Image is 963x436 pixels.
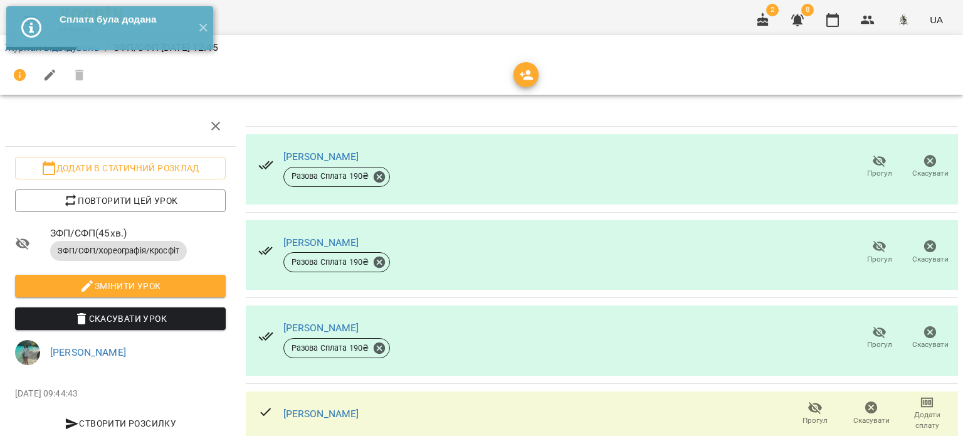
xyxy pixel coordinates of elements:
[50,226,226,241] span: ЗФП/СФП ( 45 хв. )
[843,396,900,432] button: Скасувати
[15,157,226,179] button: Додати в статичний розклад
[905,235,955,270] button: Скасувати
[284,171,377,182] span: Разова Сплата 190 ₴
[15,189,226,212] button: Повторити цей урок
[60,13,188,26] div: Сплата була додана
[867,339,892,350] span: Прогул
[15,340,40,365] img: 829387a183b2768e27a5d642b4f9f013.jpeg
[912,339,949,350] span: Скасувати
[15,307,226,330] button: Скасувати Урок
[854,149,905,184] button: Прогул
[802,415,828,426] span: Прогул
[50,245,187,257] span: ЗФП/CФП/Хореографія/Кросфіт
[853,415,890,426] span: Скасувати
[284,257,377,268] span: Разова Сплата 190 ₴
[867,168,892,179] span: Прогул
[15,275,226,297] button: Змінити урок
[15,412,226,435] button: Створити розсилку
[895,11,912,29] img: 8c829e5ebed639b137191ac75f1a07db.png
[283,338,391,358] div: Разова Сплата 190₴
[284,343,377,354] span: Разова Сплата 190 ₴
[283,167,391,187] div: Разова Сплата 190₴
[854,321,905,356] button: Прогул
[5,40,958,55] nav: breadcrumb
[283,237,359,248] a: [PERSON_NAME]
[15,388,226,400] p: [DATE] 09:44:43
[25,161,216,176] span: Додати в статичний розклад
[899,396,955,432] button: Додати сплату
[50,346,126,358] a: [PERSON_NAME]
[930,13,943,26] span: UA
[283,408,359,420] a: [PERSON_NAME]
[801,4,814,16] span: 8
[766,4,779,16] span: 2
[925,8,948,31] button: UA
[20,416,221,431] span: Створити розсилку
[854,235,905,270] button: Прогул
[907,410,948,431] span: Додати сплату
[912,254,949,265] span: Скасувати
[25,311,216,326] span: Скасувати Урок
[867,254,892,265] span: Прогул
[787,396,843,432] button: Прогул
[283,252,391,272] div: Разова Сплата 190₴
[25,193,216,208] span: Повторити цей урок
[905,321,955,356] button: Скасувати
[912,168,949,179] span: Скасувати
[283,151,359,162] a: [PERSON_NAME]
[905,149,955,184] button: Скасувати
[25,279,216,294] span: Змінити урок
[283,322,359,334] a: [PERSON_NAME]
